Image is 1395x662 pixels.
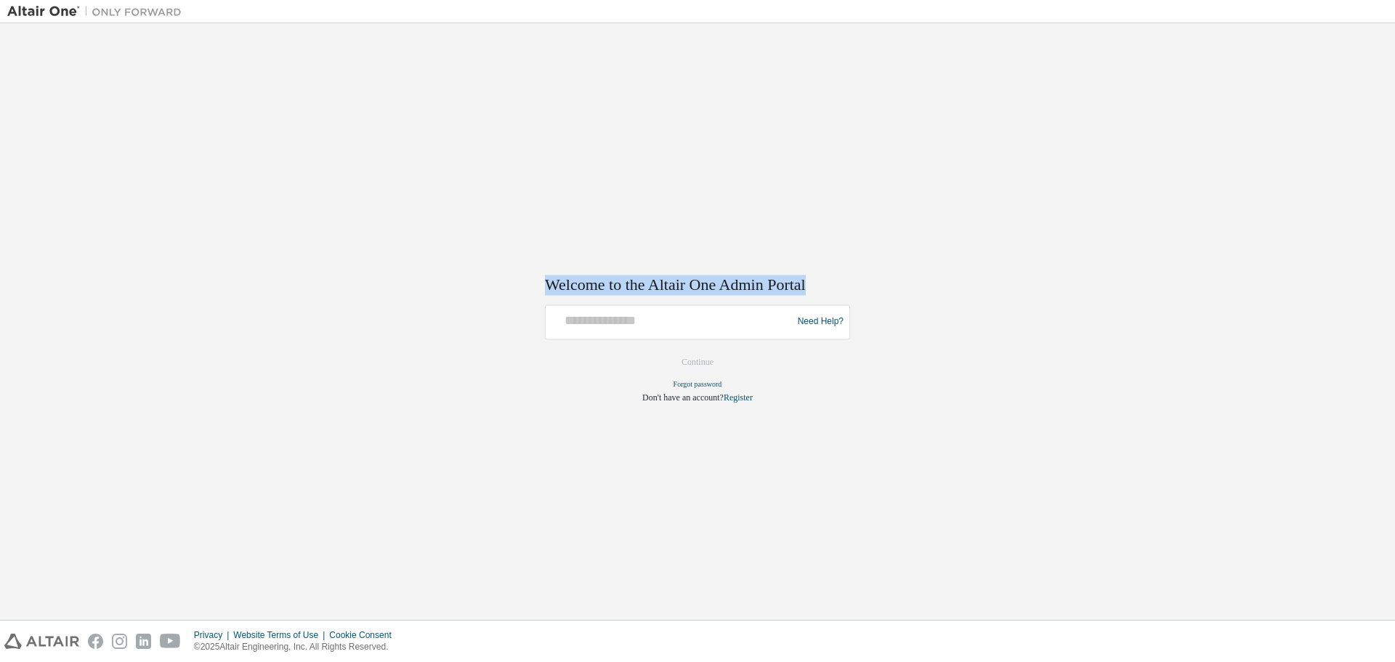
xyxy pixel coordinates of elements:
[136,634,151,649] img: linkedin.svg
[160,634,181,649] img: youtube.svg
[798,322,844,323] a: Need Help?
[112,634,127,649] img: instagram.svg
[194,641,400,653] p: © 2025 Altair Engineering, Inc. All Rights Reserved.
[233,629,329,641] div: Website Terms of Use
[194,629,233,641] div: Privacy
[642,392,724,403] span: Don't have an account?
[7,4,189,19] img: Altair One
[4,634,79,649] img: altair_logo.svg
[674,380,722,388] a: Forgot password
[329,629,400,641] div: Cookie Consent
[88,634,103,649] img: facebook.svg
[545,275,850,296] h2: Welcome to the Altair One Admin Portal
[724,392,753,403] a: Register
